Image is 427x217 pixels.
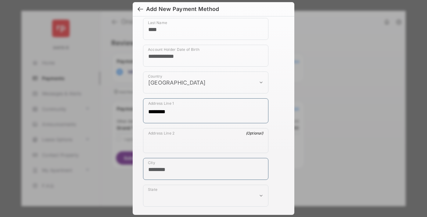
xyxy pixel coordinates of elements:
div: Add New Payment Method [146,6,219,12]
div: payment_method_screening[postal_addresses][addressLine2] [143,128,268,153]
div: payment_method_screening[postal_addresses][country] [143,72,268,93]
div: payment_method_screening[postal_addresses][locality] [143,158,268,180]
div: payment_method_screening[postal_addresses][addressLine1] [143,98,268,123]
div: payment_method_screening[postal_addresses][administrativeArea] [143,185,268,207]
